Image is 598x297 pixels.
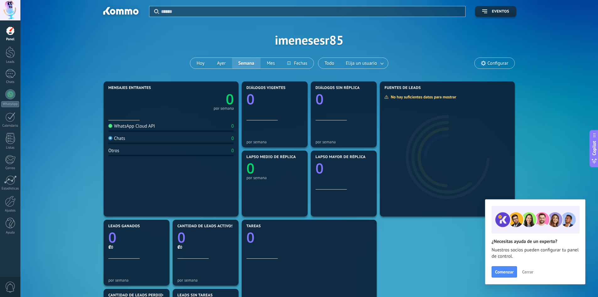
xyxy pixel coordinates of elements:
[475,6,516,17] button: Eventos
[246,90,255,109] text: 0
[1,209,19,213] div: Ajustes
[492,239,579,245] h2: ¿Necesitas ayuda de un experto?
[108,245,165,250] div: ₡0
[232,58,261,69] button: Semana
[318,58,341,69] button: Todo
[385,86,421,90] span: Fuentes de leads
[345,59,378,68] span: Elija un usuario
[171,90,234,109] a: 0
[492,247,579,260] span: Nuestros socios pueden configurar tu panel de control.
[226,90,234,109] text: 0
[261,58,281,69] button: Mes
[108,228,165,247] a: 0
[108,86,151,90] span: Mensajes entrantes
[190,58,211,69] button: Hoy
[1,80,19,84] div: Chats
[341,58,388,69] button: Elija un usuario
[211,58,232,69] button: Ayer
[231,123,234,129] div: 0
[315,155,365,159] span: Lapso mayor de réplica
[231,148,234,154] div: 0
[1,166,19,170] div: Correo
[246,175,303,180] div: por semana
[177,228,186,247] text: 0
[177,245,234,250] div: ₡0
[108,124,112,128] img: WhatsApp Cloud API
[246,228,255,247] text: 0
[108,224,140,228] span: Leads ganados
[246,228,372,247] a: 0
[281,58,313,69] button: Fechas
[231,135,234,141] div: 0
[108,278,165,283] div: por semana
[495,270,514,274] span: Comenzar
[591,141,597,155] span: Copilot
[488,61,508,66] span: Configurar
[177,278,234,283] div: por semana
[246,224,261,228] span: Tareas
[1,37,19,41] div: Panel
[246,140,303,144] div: por semana
[108,123,155,129] div: WhatsApp Cloud API
[315,86,360,90] span: Diálogos sin réplica
[1,146,19,150] div: Listas
[1,101,19,107] div: WhatsApp
[1,187,19,191] div: Estadísticas
[213,107,234,110] div: por semana
[108,148,119,154] div: Otros
[522,270,533,274] span: Cerrar
[1,124,19,128] div: Calendario
[108,136,112,140] img: Chats
[177,228,234,247] a: 0
[108,135,125,141] div: Chats
[108,228,116,247] text: 0
[315,140,372,144] div: por semana
[315,90,324,109] text: 0
[246,159,255,178] text: 0
[246,86,286,90] span: Diálogos vigentes
[1,60,19,64] div: Leads
[492,9,509,14] span: Eventos
[492,266,517,278] button: Comenzar
[177,224,234,228] span: Cantidad de leads activos
[1,231,19,235] div: Ayuda
[315,159,324,178] text: 0
[246,155,296,159] span: Lapso medio de réplica
[519,267,536,277] button: Cerrar
[384,94,461,100] div: No hay suficientes datos para mostrar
